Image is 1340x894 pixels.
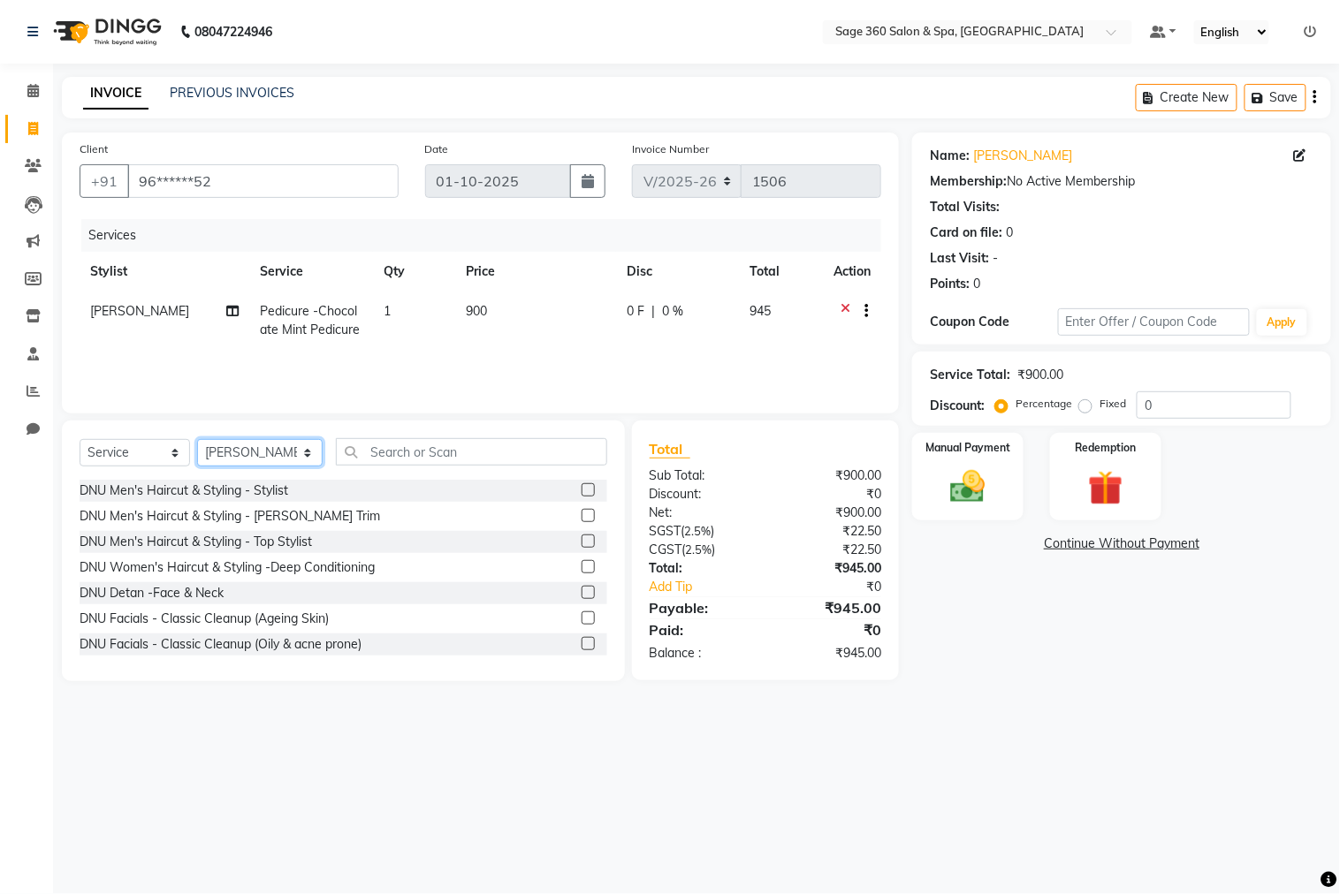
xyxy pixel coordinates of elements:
label: Fixed [1100,396,1126,412]
th: Total [740,252,824,292]
button: Create New [1136,84,1237,111]
div: Services [81,219,895,252]
div: ₹945.00 [765,597,895,618]
div: ₹945.00 [765,559,895,578]
span: 900 [467,303,488,319]
span: 2.5% [686,542,712,557]
span: 0 F [627,302,644,321]
label: Invoice Number [632,141,709,157]
div: Total: [636,559,765,578]
div: - [993,249,998,268]
div: ₹22.50 [765,522,895,541]
div: ₹900.00 [765,466,895,485]
span: CGST [650,542,682,557]
div: No Active Membership [930,172,1313,191]
th: Service [249,252,373,292]
th: Disc [616,252,739,292]
div: ₹900.00 [765,504,895,522]
button: +91 [80,164,129,198]
div: Payable: [636,597,765,618]
span: 945 [750,303,772,319]
div: 0 [973,275,980,293]
div: Last Visit: [930,249,989,268]
a: INVOICE [83,78,148,110]
div: DNU Men's Haircut & Styling - Stylist [80,481,288,500]
div: DNU Facials - Classic Cleanup (Ageing Skin) [80,610,329,628]
div: DNU Facials - Classic Cleanup (Oily & acne prone) [80,635,362,654]
div: ( ) [636,522,765,541]
div: DNU Women's Haircut & Styling -Deep Conditioning [80,558,375,577]
img: _gift.svg [1077,466,1134,510]
div: ₹0 [787,578,895,596]
th: Price [456,252,617,292]
b: 08047224946 [194,7,272,57]
a: Continue Without Payment [916,534,1328,553]
div: DNU Detan -Face & Neck [80,584,224,602]
div: ₹22.50 [765,541,895,559]
label: Client [80,141,108,157]
div: ₹900.00 [1017,366,1063,384]
span: 2.5% [685,524,712,538]
th: Action [823,252,881,292]
div: Total Visits: [930,198,1000,216]
div: Paid: [636,619,765,640]
div: DNU Men's Haircut & Styling - Top Stylist [80,533,312,551]
span: | [651,302,655,321]
label: Date [425,141,449,157]
div: Discount: [930,397,985,415]
label: Percentage [1016,396,1072,412]
div: Service Total: [930,366,1010,384]
span: [PERSON_NAME] [90,303,189,319]
div: ( ) [636,541,765,559]
div: Membership: [930,172,1007,191]
a: PREVIOUS INVOICES [170,85,294,101]
div: ₹0 [765,619,895,640]
div: DNU Men's Haircut & Styling - [PERSON_NAME] Trim [80,507,380,526]
label: Manual Payment [925,440,1010,456]
a: Add Tip [636,578,788,596]
button: Save [1245,84,1306,111]
div: ₹0 [765,485,895,504]
div: Discount: [636,485,765,504]
div: Coupon Code [930,313,1058,331]
span: 0 % [662,302,683,321]
button: Apply [1257,309,1307,336]
div: 0 [1006,223,1013,242]
input: Search by Name/Mobile/Email/Code [127,164,399,198]
div: Balance : [636,644,765,663]
span: Total [650,440,690,458]
label: Redemption [1076,440,1137,456]
img: logo [45,7,166,57]
a: [PERSON_NAME] [973,147,1072,165]
div: Points: [930,275,970,293]
th: Qty [373,252,455,292]
div: ₹945.00 [765,644,895,663]
span: Pedicure -Chocolate Mint Pedicure [260,303,360,337]
th: Stylist [80,252,249,292]
div: Card on file: [930,223,1002,242]
div: Sub Total: [636,466,765,485]
div: Name: [930,147,970,165]
span: SGST [650,523,681,539]
input: Search or Scan [336,438,606,466]
input: Enter Offer / Coupon Code [1058,308,1250,336]
img: _cash.svg [940,466,996,507]
div: Net: [636,504,765,522]
span: 1 [384,303,391,319]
